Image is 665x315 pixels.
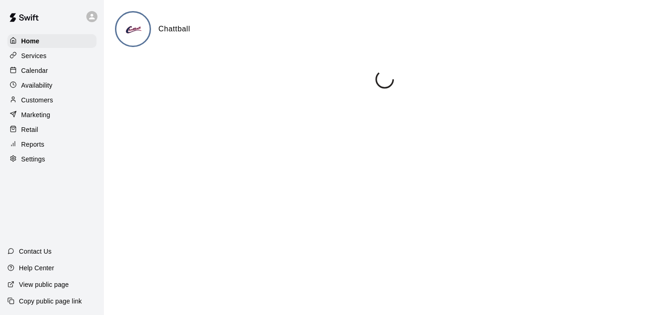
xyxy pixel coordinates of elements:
h6: Chattball [158,23,190,35]
p: Contact Us [19,247,52,256]
p: Retail [21,125,38,134]
p: Settings [21,155,45,164]
p: Home [21,36,40,46]
a: Marketing [7,108,97,122]
p: Marketing [21,110,50,119]
p: Services [21,51,47,60]
a: Home [7,34,97,48]
a: Availability [7,78,97,92]
a: Settings [7,152,97,166]
a: Retail [7,123,97,137]
p: Availability [21,81,53,90]
a: Reports [7,137,97,151]
p: Reports [21,140,44,149]
p: Help Center [19,263,54,273]
p: Copy public page link [19,297,82,306]
img: Chattball logo [116,12,151,47]
p: Calendar [21,66,48,75]
a: Services [7,49,97,63]
p: View public page [19,280,69,289]
a: Calendar [7,64,97,77]
p: Customers [21,95,53,105]
a: Customers [7,93,97,107]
